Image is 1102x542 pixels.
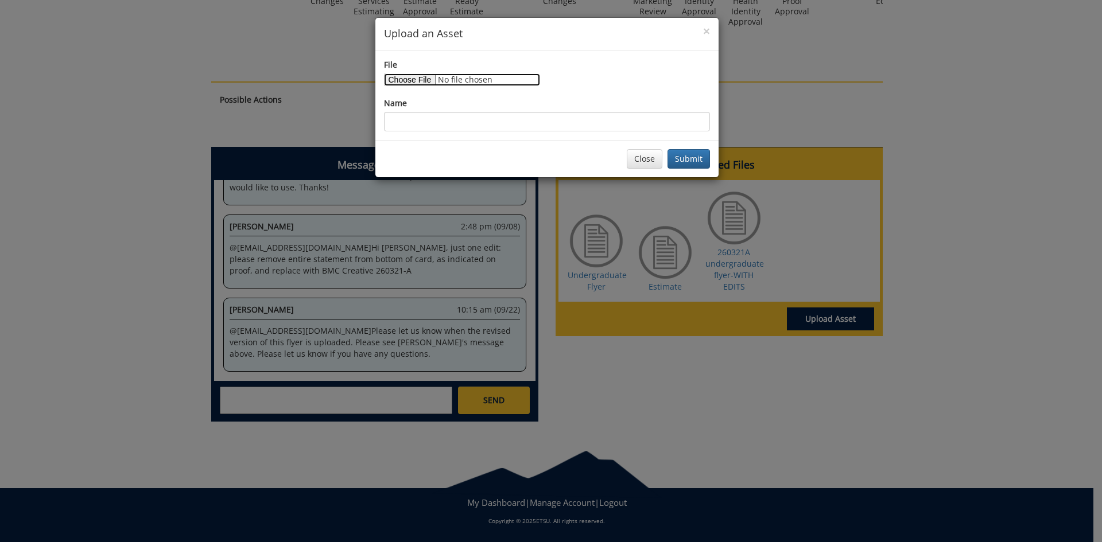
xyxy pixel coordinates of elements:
[384,26,710,41] h4: Upload an Asset
[627,149,662,169] button: Close
[703,25,710,37] button: Close
[384,59,397,71] label: File
[703,23,710,39] span: ×
[668,149,710,169] button: Submit
[384,98,407,109] label: Name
